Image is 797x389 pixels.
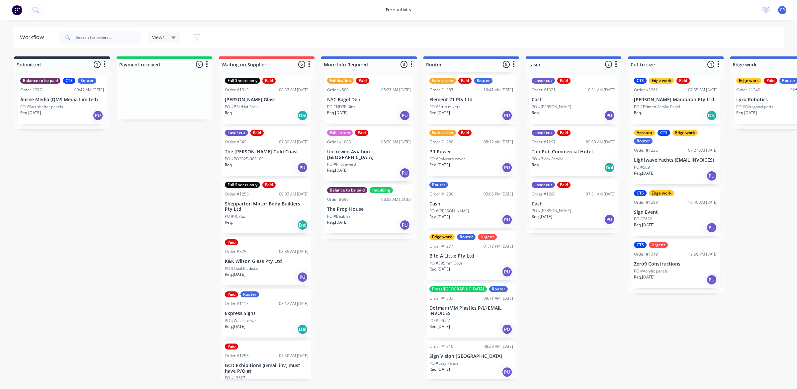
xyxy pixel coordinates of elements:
p: Req. [DATE] [327,167,348,173]
div: Paid [250,130,264,136]
p: Element 21 Pty Ltd [429,97,513,103]
div: moulding [370,187,393,193]
div: 09:11 AM [DATE] [484,295,513,301]
p: PO #Lazy Panda [429,360,458,366]
p: NYC Bagel Deli [327,97,411,103]
div: 08:12 AM [DATE] [279,301,309,307]
div: Del [297,324,308,335]
p: Cash [532,201,615,207]
div: Order #590 [327,196,349,202]
div: 07:55 AM [DATE] [688,87,718,93]
div: Order #1260 [429,139,453,145]
div: Order #1277 [429,243,453,249]
p: PO #Strip mixers [429,104,461,110]
p: PO #[PERSON_NAME] [532,208,571,214]
div: Paid [764,78,777,84]
p: Req. [DATE] [429,324,450,330]
div: Router [429,182,448,188]
div: PU [706,274,717,285]
p: PO #PO2025-008109 [225,156,264,162]
p: The [PERSON_NAME] Gold Coast [225,149,309,155]
p: Absee Media (QMS Media Limited) [20,97,104,103]
p: Req. [DATE] [429,266,450,272]
p: Req. [DATE] [225,324,245,330]
div: Urgent [649,242,668,248]
img: Factory [12,5,22,15]
div: Laser cutPaidOrder #129807:51 AM [DATE]CashPO #[PERSON_NAME]Req.[DATE]PU [529,179,618,228]
div: Balance to be paid [20,78,60,84]
div: Balance to be paid [327,187,367,193]
div: Edge work [649,78,674,84]
div: Paid [356,78,369,84]
p: [PERSON_NAME] Mandurah Pty Ltd [634,97,718,103]
p: Req. [DATE] [532,214,552,220]
div: Order #1115 [225,301,249,307]
p: PO #Polycarb cover [429,156,465,162]
p: Req. [DATE] [429,214,450,220]
div: Order #1310 [429,344,453,350]
div: Del [604,162,615,173]
p: PO #17623 [225,375,245,381]
div: Order #1315 [225,87,249,93]
div: Order #1280 [429,191,453,197]
div: PU [399,220,410,230]
div: AccountCTSEdge workRouterOrder #122607:27 AM [DATE]Lightwave Yachts (EMAIL INVOICES)PO #589Req.[D... [631,127,720,184]
div: Router [634,138,653,144]
p: Cash [532,97,615,103]
div: Router [78,78,96,84]
p: Zero9 Constructions [634,261,718,267]
div: Laser cutPaidOrder #132110:31 AM [DATE]CashPO #[PERSON_NAME]Req.PU [529,75,618,124]
div: Paid [557,130,571,136]
p: PO #589 [634,164,650,170]
div: 03:06 PM [DATE] [484,191,513,197]
div: Del [706,110,717,121]
p: PO #40762 [225,213,245,219]
div: Laser cut [532,130,555,136]
p: PO #Baubles [327,213,351,219]
div: Account [634,130,655,136]
div: 08:05 AM [DATE] [381,196,411,202]
div: 07:51 AM [DATE] [586,191,615,197]
p: Req. [532,162,540,168]
div: FabricationPaidOrder #80008:27 AM [DATE]NYC Bagel DeliPO #HDPE BinsReq.[DATE]PU [324,75,413,124]
p: Req. [225,219,233,225]
div: Edge work [429,234,455,240]
div: 10:31 AM [DATE] [586,87,615,93]
p: PO #[PERSON_NAME] [429,208,469,214]
div: CTSEdge workOrder #129910:40 AM [DATE]Sign EventPO #2659Req.[DATE]PU [631,188,720,236]
div: Fab lettersPaidOrder #100508:20 AM [DATE]Uncrewed Aviation [GEOGRAPHIC_DATA]PO #Pilot awardReq.[D... [324,127,413,182]
p: Req. [DATE] [20,110,41,116]
div: PU [604,214,615,225]
div: 08:20 AM [DATE] [381,139,411,145]
div: CTSUrgentOrder #131912:56 PM [DATE]Zero9 ConstructionsPO #Acrylic panelsReq.[DATE]PU [631,239,720,288]
div: Fabrication [429,78,456,84]
div: Laser cutPaidOrder #54907:39 AM [DATE]The [PERSON_NAME] Gold CoastPO #PO2025-008109Req.PU [222,127,311,176]
div: 07:50 AM [DATE] [279,353,309,359]
div: Fab letters [327,130,353,136]
div: Paid [225,291,238,297]
div: Edge workRouterUrgentOrder #127701:12 PM [DATE]B to A Little Pty LtdPO #595mm DoorReq.[DATE]PU [427,231,516,280]
div: PU [297,162,308,173]
span: CR [780,7,785,13]
div: Press/[GEOGRAPHIC_DATA] [429,286,487,292]
div: Order #1297 [532,139,556,145]
p: Shepparton Motor Body Builders Pty Ltd [225,201,309,212]
p: The Prop House [327,206,411,212]
p: PO #Wala Car wash [225,318,260,324]
div: Order #549 [225,139,246,145]
p: PO #Acrylic panels [634,268,668,274]
div: 09:03 AM [DATE] [279,191,309,197]
div: PU [706,171,717,181]
div: Router [474,78,492,84]
div: 12:56 PM [DATE] [688,251,718,257]
div: PU [502,162,512,173]
p: Req. [DATE] [429,366,450,372]
div: Paid [676,78,690,84]
p: K&K Wilson Glass Pty Ltd [225,259,309,264]
p: [PERSON_NAME] Glass [225,97,309,103]
div: 08:55 AM [DATE] [279,249,309,255]
div: Order #1303 [429,295,453,301]
p: Sign Event [634,209,718,215]
div: CTS [658,130,670,136]
div: Laser cutPaidOrder #129709:03 AM [DATE]Top Pub Commercial HotelPO #Black AcrylicReq.Del [529,127,618,176]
